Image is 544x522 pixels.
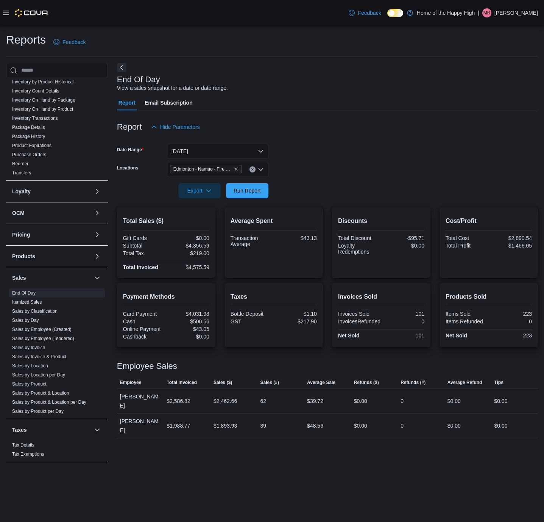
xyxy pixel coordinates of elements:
h2: Discounts [338,216,424,226]
button: OCM [12,209,91,217]
div: $2,586.82 [167,397,190,406]
span: Purchase Orders [12,152,47,158]
span: Sales by Product [12,381,47,387]
div: $0.00 [494,397,507,406]
div: $0.00 [354,397,367,406]
div: $219.00 [168,250,209,256]
div: -$95.71 [383,235,424,241]
div: 101 [383,332,424,339]
button: Clear input [249,166,256,172]
button: Products [93,252,102,261]
a: Itemized Sales [12,299,42,305]
div: Cash [123,318,165,324]
button: Hide Parameters [148,119,203,135]
span: Tips [494,379,503,386]
div: $0.00 [354,421,367,430]
span: Edmonton - Namao - Fire & Flower [170,165,242,173]
span: Hide Parameters [160,123,200,131]
span: Run Report [234,187,261,194]
h2: Payment Methods [123,292,209,301]
div: $4,575.59 [168,264,209,270]
div: Online Payment [123,326,165,332]
div: 0 [490,318,532,324]
p: Home of the Happy High [417,8,475,17]
a: Reorder [12,161,28,166]
div: $500.56 [168,318,209,324]
div: Invoices Sold [338,311,380,317]
a: Sales by Employee (Tendered) [12,336,74,341]
a: End Of Day [12,290,36,296]
span: Sales by Invoice [12,345,45,351]
div: 62 [260,397,267,406]
button: Sales [12,274,91,282]
span: Average Sale [307,379,335,386]
button: Loyalty [12,188,91,195]
span: Edmonton - Namao - Fire & Flower [173,165,232,173]
div: 223 [490,311,532,317]
div: InvoicesRefunded [338,318,380,324]
div: View a sales snapshot for a date or date range. [117,84,228,92]
h3: Products [12,252,35,260]
div: Total Profit [446,243,487,249]
button: Taxes [93,425,102,434]
a: Sales by Day [12,318,39,323]
span: Sales by Invoice & Product [12,354,66,360]
a: Sales by Product & Location per Day [12,400,86,405]
span: Feedback [62,38,86,46]
span: Sales by Classification [12,308,58,314]
a: Transfers [12,170,31,176]
a: Feedback [346,5,384,20]
h1: Reports [6,32,46,47]
div: Total Cost [446,235,487,241]
div: Cashback [123,334,165,340]
div: $1,466.05 [490,243,532,249]
a: Inventory by Product Historical [12,79,74,85]
span: Sales by Product & Location [12,390,69,396]
button: [DATE] [167,144,268,159]
span: Sales (#) [260,379,279,386]
a: Inventory On Hand by Product [12,107,73,112]
button: Run Report [226,183,268,198]
div: [PERSON_NAME] [117,389,164,413]
span: Inventory Transactions [12,115,58,121]
span: Reorder [12,161,28,167]
a: Inventory On Hand by Package [12,97,75,103]
a: Sales by Product [12,381,47,387]
div: $43.13 [275,235,317,241]
h2: Taxes [231,292,317,301]
div: Mike Beissel [482,8,491,17]
a: Sales by Location per Day [12,372,65,378]
span: Transfers [12,170,31,176]
span: Total Invoiced [167,379,197,386]
span: Package History [12,133,45,140]
div: Items Sold [446,311,487,317]
div: $1,893.93 [214,421,237,430]
div: $4,031.98 [168,311,209,317]
a: Sales by Invoice & Product [12,354,66,359]
span: MB [483,8,490,17]
div: Transaction Average [231,235,272,247]
button: Export [178,183,221,198]
a: Inventory Transactions [12,116,58,121]
h3: Loyalty [12,188,31,195]
div: [PERSON_NAME] [117,414,164,438]
h3: Sales [12,274,26,282]
a: Inventory Count Details [12,88,59,94]
div: 0 [401,397,404,406]
h3: Pricing [12,231,30,238]
button: Next [117,63,126,72]
div: 223 [490,332,532,339]
a: Product Expirations [12,143,51,148]
div: Taxes [6,440,108,462]
div: 39 [260,421,267,430]
a: Package History [12,134,45,139]
a: Sales by Product per Day [12,409,64,414]
h2: Average Spent [231,216,317,226]
p: | [478,8,479,17]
